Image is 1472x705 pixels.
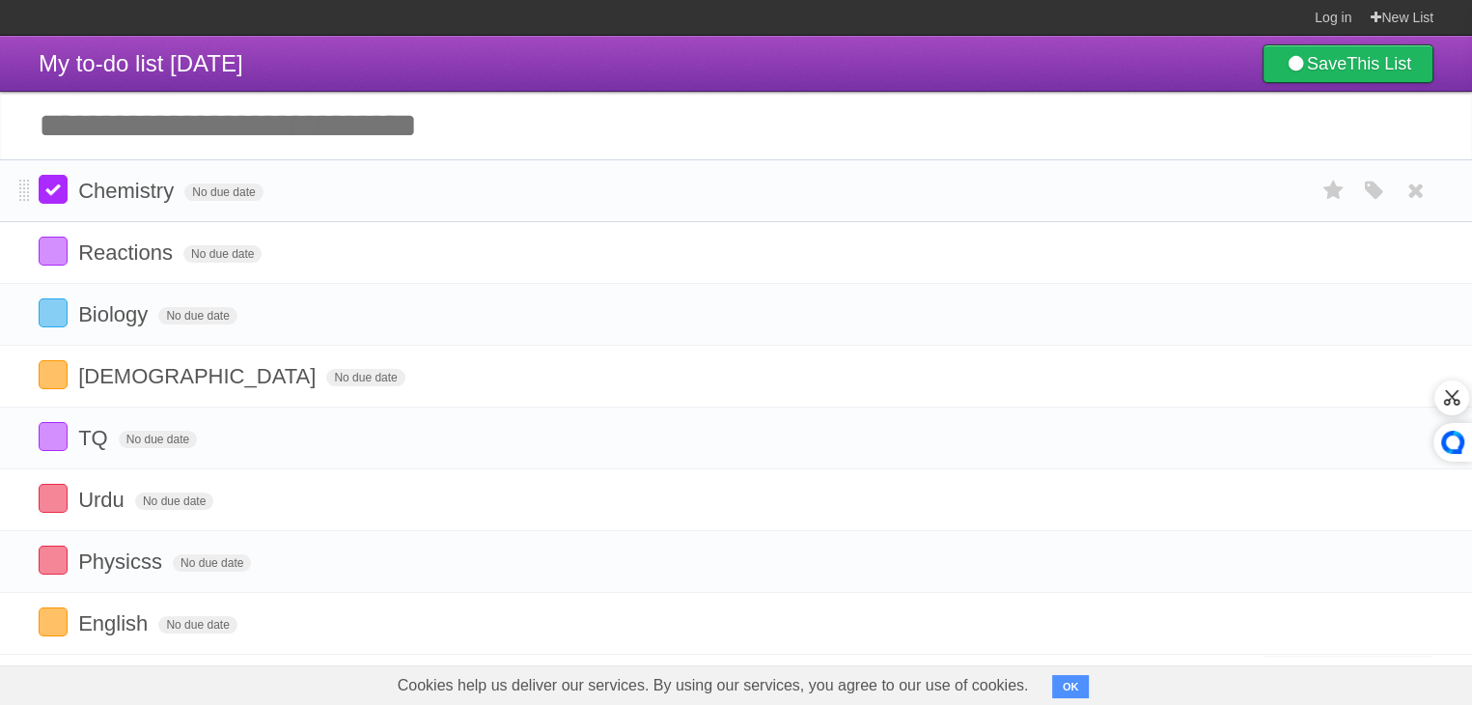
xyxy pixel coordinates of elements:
[119,431,197,448] span: No due date
[39,484,68,513] label: Done
[78,179,179,203] span: Chemistry
[78,302,153,326] span: Biology
[183,245,262,263] span: No due date
[78,611,153,635] span: English
[1052,675,1090,698] button: OK
[78,364,320,388] span: [DEMOGRAPHIC_DATA]
[158,307,236,324] span: No due date
[78,240,178,265] span: Reactions
[135,493,213,510] span: No due date
[78,488,129,512] span: Urdu
[1263,44,1433,83] a: SaveThis List
[78,426,113,450] span: TQ
[39,237,68,266] label: Done
[1316,175,1352,207] label: Star task
[39,360,68,389] label: Done
[184,183,263,201] span: No due date
[158,616,236,634] span: No due date
[39,298,68,327] label: Done
[39,50,243,76] span: My to-do list [DATE]
[378,666,1048,705] span: Cookies help us deliver our services. By using our services, you agree to our use of cookies.
[39,422,68,451] label: Done
[39,546,68,575] label: Done
[39,175,68,204] label: Done
[78,550,167,574] span: Physicss
[173,554,251,572] span: No due date
[1347,54,1411,73] b: This List
[39,607,68,636] label: Done
[326,369,404,386] span: No due date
